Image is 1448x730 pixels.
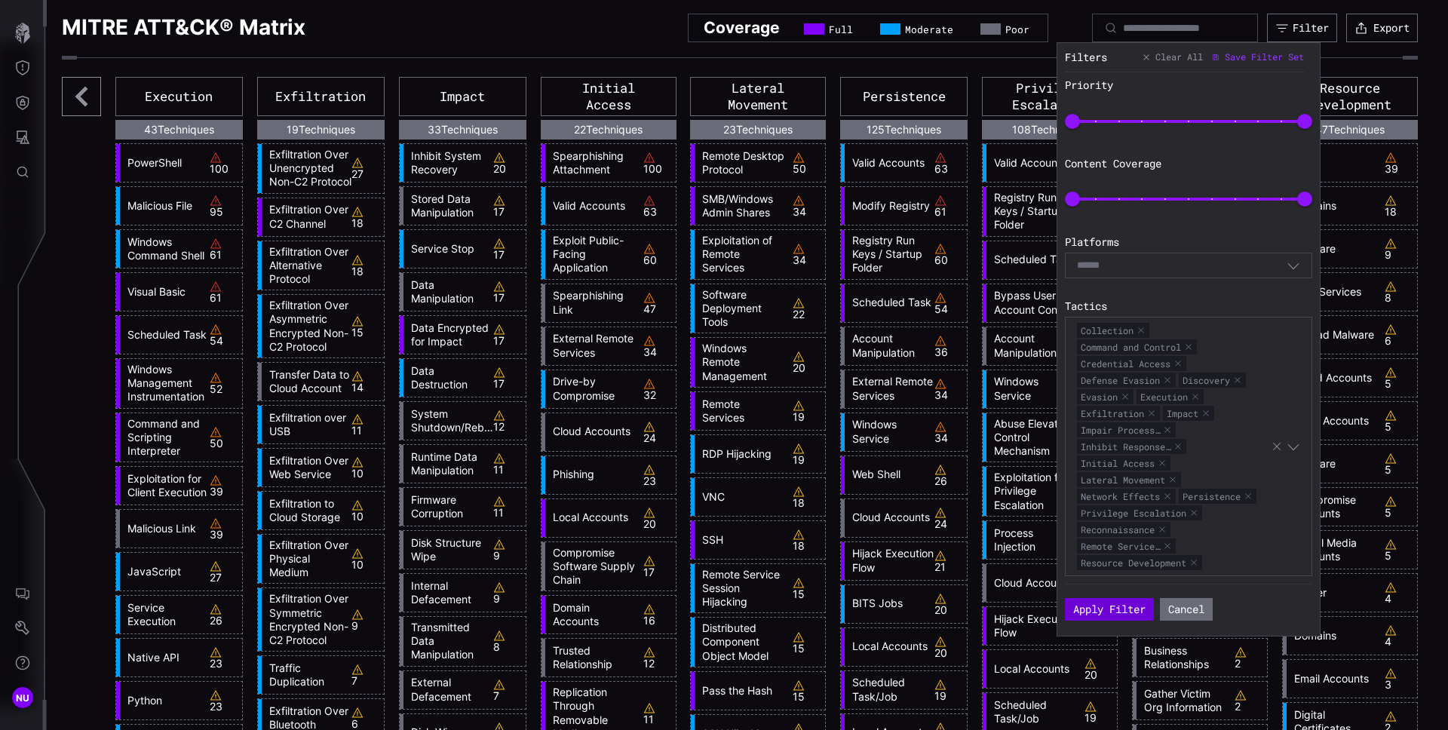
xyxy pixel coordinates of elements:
[262,245,351,287] a: Exfiltration Over Alternative Protocol
[934,550,963,572] div: 21
[210,372,238,394] div: 52
[1293,21,1329,35] div: Filter
[643,464,672,486] div: 23
[120,363,210,404] a: Windows Management Instrumentation
[210,426,238,449] div: 50
[120,601,210,628] a: Service Execution
[829,23,853,35] span: Full
[1077,489,1176,504] span: Network Effects
[934,378,963,400] div: 34
[262,538,351,580] a: Exfiltration Over Physical Medium
[845,199,934,213] a: Modify Registry
[1267,14,1337,42] button: Filter
[1287,672,1376,686] a: Email Accounts
[986,471,1076,512] a: Exploitation for Privilege Escalation
[351,456,380,479] div: 10
[840,77,968,116] div: Persistence
[545,511,635,524] a: Local Accounts
[493,679,522,701] div: 7
[793,243,821,265] div: 34
[986,191,1076,232] a: Registry Run Keys / Startup Folder
[1385,195,1413,217] div: 18
[403,192,493,219] a: Stored Data Manipulation
[1163,406,1214,421] span: Impact
[1385,238,1413,260] div: 9
[262,148,351,189] a: Exfiltration Over Unencrypted Non-C2 Protocol
[643,421,672,443] div: 24
[210,474,238,497] div: 39
[934,593,963,615] div: 20
[982,120,1118,140] div: 108 Techniques
[1077,373,1176,388] span: Defense Evasion
[403,536,493,563] a: Disk Structure Wipe
[1005,23,1029,35] span: Poor
[793,400,821,422] div: 19
[1160,598,1213,621] button: Cancel
[1287,586,1376,600] a: Server
[1065,235,1312,249] label: Platforms
[493,409,522,432] div: 12
[1385,581,1413,604] div: 4
[493,152,522,174] div: 20
[403,321,493,348] a: Data Encrypted for Impact
[262,497,351,524] a: Exfiltration to Cloud Storage
[845,418,934,445] a: Windows Service
[403,579,493,606] a: Internal Defacement
[210,560,238,583] div: 27
[845,597,934,610] a: BITS Jobs
[403,278,493,305] a: Data Manipulation
[1077,406,1160,421] span: Exfiltration
[695,533,784,547] a: SSH
[1287,493,1376,520] a: Compromise Accounts
[399,77,526,116] div: Impact
[403,621,493,662] a: Transmitted Data Manipulation
[986,526,1076,554] a: Process Injection
[1077,538,1176,554] span: Remote Service Effects
[934,243,963,265] div: 60
[120,156,210,170] a: PowerShell
[793,152,821,174] div: 50
[986,612,1076,640] a: Hijack Execution Flow
[351,315,380,338] div: 15
[643,555,672,578] div: 17
[351,664,380,686] div: 7
[351,609,380,631] div: 9
[403,149,493,176] a: Inhibit System Recovery
[1287,328,1376,342] a: Upload Malware
[695,490,784,504] a: VNC
[1385,281,1413,303] div: 8
[493,452,522,475] div: 11
[545,468,635,481] a: Phishing
[840,120,968,140] div: 125 Techniques
[403,450,493,477] a: Runtime Data Manipulation
[545,425,635,438] a: Cloud Accounts
[210,324,238,346] div: 54
[1065,299,1312,313] label: Tactics
[845,676,934,703] a: Scheduled Task/Job
[643,378,672,400] div: 32
[934,335,963,357] div: 36
[210,517,238,540] div: 39
[545,375,635,402] a: Drive-by Compromise
[845,332,934,359] a: Account Manipulation
[120,328,210,342] a: Scheduled Task
[351,707,380,729] div: 6
[545,644,635,671] a: Trusted Relationship
[643,507,672,529] div: 20
[120,285,210,299] a: Visual Basic
[493,238,522,260] div: 17
[1155,51,1203,63] span: Clear All
[1385,495,1413,518] div: 5
[793,529,821,551] div: 18
[1065,598,1154,621] button: Apply Filter
[262,299,351,354] a: Exfiltration Over Asymmetric Encrypted Non-C2 Protocol
[1065,51,1107,64] div: Filters
[986,698,1076,725] a: Scheduled Task/Job
[1287,199,1376,213] a: Domains
[257,77,385,116] div: Exfiltration
[905,23,953,35] span: Moderate
[1100,156,1293,170] span: Credential Access
[793,486,821,508] div: 18
[16,690,30,706] span: NU
[690,77,826,116] div: Lateral Movement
